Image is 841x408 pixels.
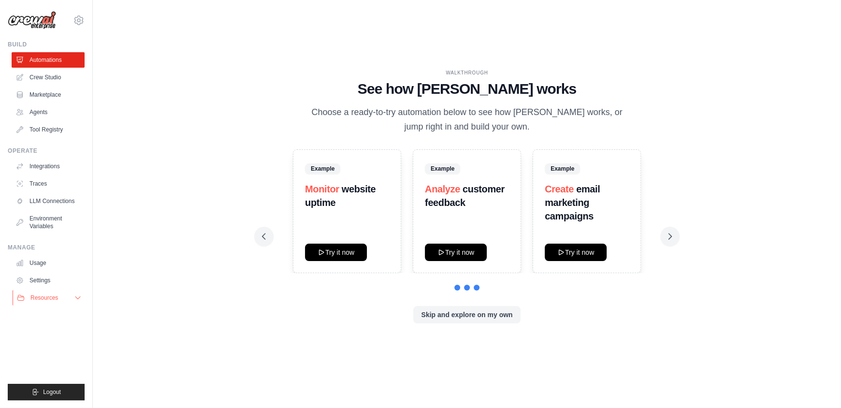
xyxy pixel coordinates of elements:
a: Tool Registry [12,122,85,137]
a: Crew Studio [12,70,85,85]
span: Logout [43,388,61,396]
div: Manage [8,244,85,251]
p: Choose a ready-to-try automation below to see how [PERSON_NAME] works, or jump right in and build... [304,105,629,134]
a: Usage [12,255,85,271]
a: Agents [12,104,85,120]
button: Try it now [305,244,367,261]
strong: customer feedback [425,184,505,208]
h1: See how [PERSON_NAME] works [262,80,672,98]
span: Analyze [425,184,460,194]
button: Logout [8,384,85,400]
a: Settings [12,273,85,288]
span: Resources [30,294,58,302]
img: Logo [8,11,56,29]
a: Automations [12,52,85,68]
button: Try it now [425,244,487,261]
a: Integrations [12,159,85,174]
span: Monitor [305,184,339,194]
span: Example [425,163,460,174]
strong: website uptime [305,184,376,208]
span: Create [545,184,574,194]
span: Example [305,163,340,174]
div: WALKTHROUGH [262,69,672,76]
strong: email marketing campaigns [545,184,600,221]
a: LLM Connections [12,193,85,209]
a: Traces [12,176,85,191]
a: Environment Variables [12,211,85,234]
div: Operate [8,147,85,155]
span: Example [545,163,580,174]
button: Resources [13,290,86,306]
a: Marketplace [12,87,85,102]
button: Try it now [545,244,607,261]
button: Skip and explore on my own [413,306,520,323]
div: Build [8,41,85,48]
